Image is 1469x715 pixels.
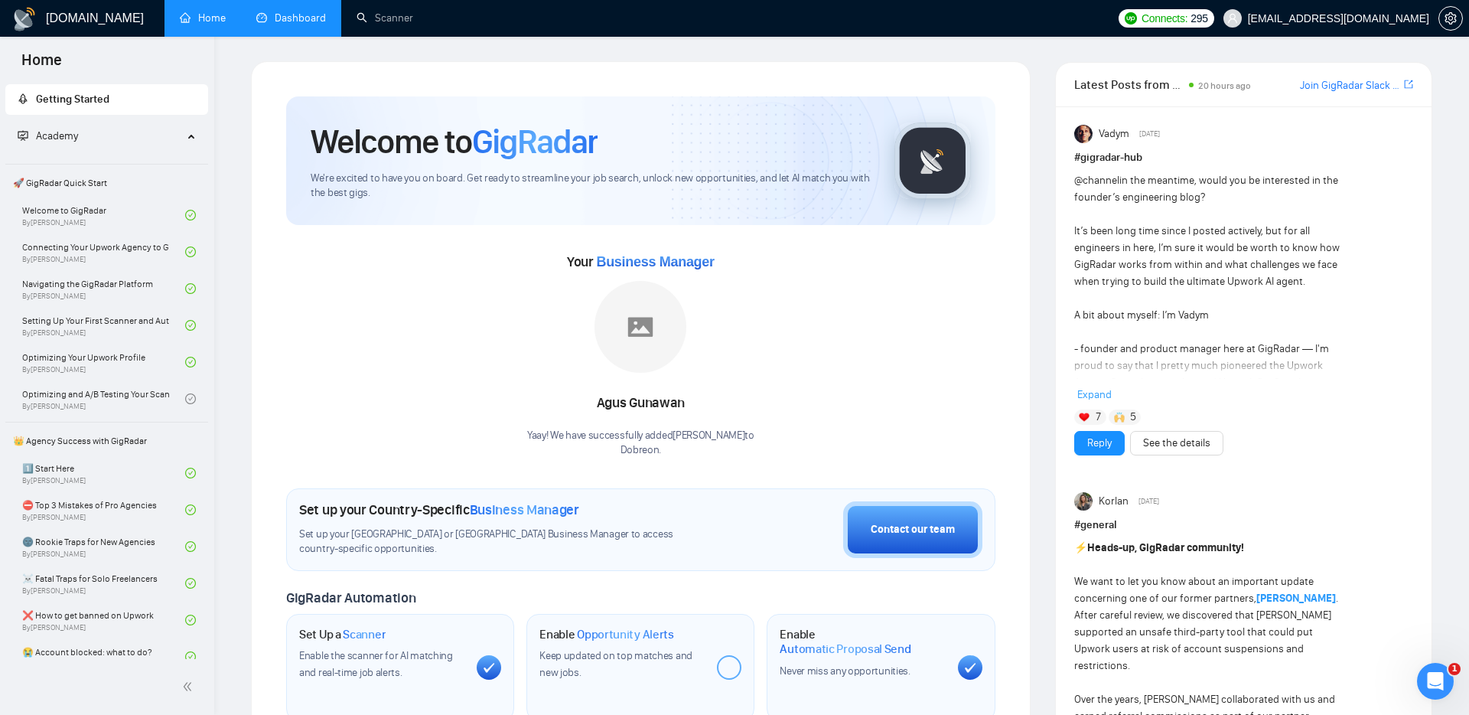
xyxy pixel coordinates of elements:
[1191,10,1207,27] span: 295
[1130,431,1223,455] button: See the details
[780,627,945,657] h1: Enable
[299,527,709,557] span: Set up your [GEOGRAPHIC_DATA] or [GEOGRAPHIC_DATA] Business Manager to access country-specific op...
[7,168,207,198] span: 🚀 GigRadar Quick Start
[185,210,196,220] span: check-circle
[527,429,754,458] div: Yaay! We have successfully added [PERSON_NAME] to
[22,530,185,563] a: 🌚 Rookie Traps for New AgenciesBy[PERSON_NAME]
[185,651,196,662] span: check-circle
[1404,77,1413,92] a: export
[7,426,207,456] span: 👑 Agency Success with GigRadar
[1227,13,1238,24] span: user
[894,122,971,199] img: gigradar-logo.png
[343,627,386,642] span: Scanner
[36,129,78,142] span: Academy
[185,615,196,625] span: check-circle
[780,642,910,657] span: Automatic Proposal Send
[1074,75,1185,94] span: Latest Posts from the GigRadar Community
[22,272,185,305] a: Navigating the GigRadar PlatformBy[PERSON_NAME]
[9,49,74,81] span: Home
[470,501,579,518] span: Business Manager
[180,11,226,24] a: homeHome
[1404,78,1413,90] span: export
[22,235,185,269] a: Connecting Your Upwork Agency to GigRadarBy[PERSON_NAME]
[357,11,413,24] a: searchScanner
[1074,125,1093,143] img: Vadym
[22,345,185,379] a: Optimizing Your Upwork ProfileBy[PERSON_NAME]
[539,627,674,642] h1: Enable
[18,130,28,141] span: fund-projection-screen
[185,504,196,515] span: check-circle
[18,129,78,142] span: Academy
[843,501,982,558] button: Contact our team
[871,521,955,538] div: Contact our team
[1138,495,1159,508] span: [DATE]
[185,468,196,478] span: check-circle
[1087,541,1244,554] strong: Heads-up, GigRadar community!
[1198,80,1251,91] span: 20 hours ago
[1096,410,1101,425] span: 7
[182,679,197,694] span: double-left
[1125,12,1137,24] img: upwork-logo.png
[1074,517,1413,534] h1: # general
[299,627,386,642] h1: Set Up a
[185,541,196,552] span: check-circle
[185,283,196,294] span: check-circle
[1448,663,1461,675] span: 1
[12,7,37,31] img: logo
[22,566,185,600] a: ☠️ Fatal Traps for Solo FreelancersBy[PERSON_NAME]
[1074,149,1413,166] h1: # gigradar-hub
[22,382,185,416] a: Optimizing and A/B Testing Your Scanner for Better ResultsBy[PERSON_NAME]
[1099,493,1129,510] span: Korlan
[577,627,674,642] span: Opportunity Alerts
[18,93,28,104] span: rocket
[1439,12,1462,24] span: setting
[311,121,598,162] h1: Welcome to
[1074,492,1093,511] img: Korlan
[286,589,415,606] span: GigRadar Automation
[1074,172,1346,610] div: in the meantime, would you be interested in the founder’s engineering blog? It’s been long time s...
[1139,127,1160,141] span: [DATE]
[1438,6,1463,31] button: setting
[527,390,754,416] div: Agus Gunawan
[36,93,109,106] span: Getting Started
[256,11,326,24] a: dashboardDashboard
[1074,431,1125,455] button: Reply
[311,171,870,201] span: We're excited to have you on board. Get ready to streamline your job search, unlock new opportuni...
[1074,541,1087,554] span: ⚡
[539,649,692,679] span: Keep updated on top matches and new jobs.
[1300,77,1401,94] a: Join GigRadar Slack Community
[185,578,196,589] span: check-circle
[22,456,185,490] a: 1️⃣ Start HereBy[PERSON_NAME]
[1074,174,1119,187] span: @channel
[1114,412,1125,423] img: 🙌
[185,320,196,331] span: check-circle
[594,281,686,373] img: placeholder.png
[527,443,754,458] p: Dobreon .
[1417,663,1454,700] iframe: Intercom live chat
[596,254,714,269] span: Business Manager
[472,121,598,162] span: GigRadar
[780,664,910,677] span: Never miss any opportunities.
[299,501,579,518] h1: Set up your Country-Specific
[1256,592,1336,605] a: [PERSON_NAME]
[1079,412,1090,423] img: ❤️
[22,603,185,637] a: ❌ How to get banned on UpworkBy[PERSON_NAME]
[185,393,196,404] span: check-circle
[1077,388,1112,401] span: Expand
[567,253,715,270] span: Your
[1099,126,1129,142] span: Vadym
[5,84,208,115] li: Getting Started
[22,640,185,674] a: 😭 Account blocked: what to do?
[1143,435,1210,452] a: See the details
[299,649,453,679] span: Enable the scanner for AI matching and real-time job alerts.
[1130,410,1136,425] span: 5
[1438,12,1463,24] a: setting
[185,357,196,367] span: check-circle
[22,493,185,527] a: ⛔ Top 3 Mistakes of Pro AgenciesBy[PERSON_NAME]
[1142,10,1187,27] span: Connects:
[185,246,196,257] span: check-circle
[22,309,185,342] a: Setting Up Your First Scanner and Auto-BidderBy[PERSON_NAME]
[22,198,185,232] a: Welcome to GigRadarBy[PERSON_NAME]
[1087,435,1112,452] a: Reply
